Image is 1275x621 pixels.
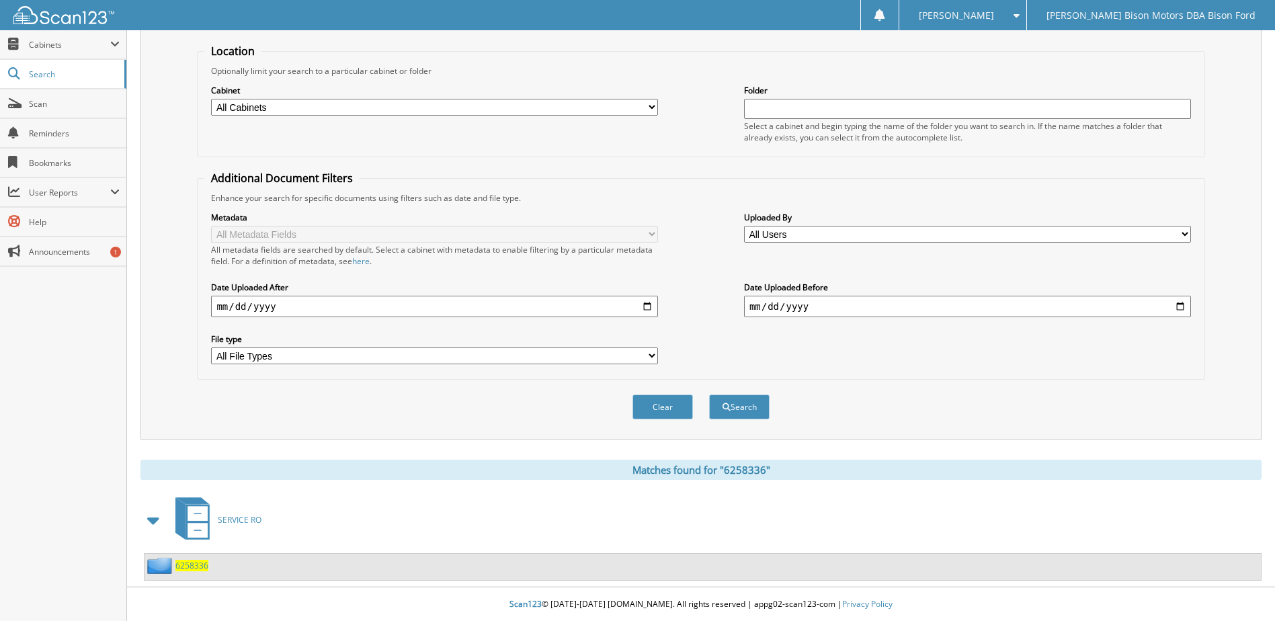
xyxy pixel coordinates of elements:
[211,296,658,317] input: start
[744,120,1191,143] div: Select a cabinet and begin typing the name of the folder you want to search in. If the name match...
[744,296,1191,317] input: end
[29,187,110,198] span: User Reports
[13,6,114,24] img: scan123-logo-white.svg
[29,157,120,169] span: Bookmarks
[175,560,208,571] a: 6258336
[1208,556,1275,621] iframe: Chat Widget
[29,98,120,110] span: Scan
[919,11,994,19] span: [PERSON_NAME]
[211,85,658,96] label: Cabinet
[709,395,770,419] button: Search
[167,493,261,546] a: SERVICE RO
[744,85,1191,96] label: Folder
[29,216,120,228] span: Help
[29,246,120,257] span: Announcements
[352,255,370,267] a: here
[127,588,1275,621] div: © [DATE]-[DATE] [DOMAIN_NAME]. All rights reserved | appg02-scan123-com |
[632,395,693,419] button: Clear
[744,282,1191,293] label: Date Uploaded Before
[218,514,261,526] span: SERVICE RO
[204,192,1197,204] div: Enhance your search for specific documents using filters such as date and file type.
[147,557,175,574] img: folder2.png
[211,282,658,293] label: Date Uploaded After
[29,128,120,139] span: Reminders
[509,598,542,610] span: Scan123
[204,171,360,185] legend: Additional Document Filters
[211,244,658,267] div: All metadata fields are searched by default. Select a cabinet with metadata to enable filtering b...
[842,598,893,610] a: Privacy Policy
[211,212,658,223] label: Metadata
[204,44,261,58] legend: Location
[110,247,121,257] div: 1
[1046,11,1256,19] span: [PERSON_NAME] Bison Motors DBA Bison Ford
[29,69,118,80] span: Search
[29,39,110,50] span: Cabinets
[211,333,658,345] label: File type
[204,65,1197,77] div: Optionally limit your search to a particular cabinet or folder
[744,212,1191,223] label: Uploaded By
[140,460,1262,480] div: Matches found for "6258336"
